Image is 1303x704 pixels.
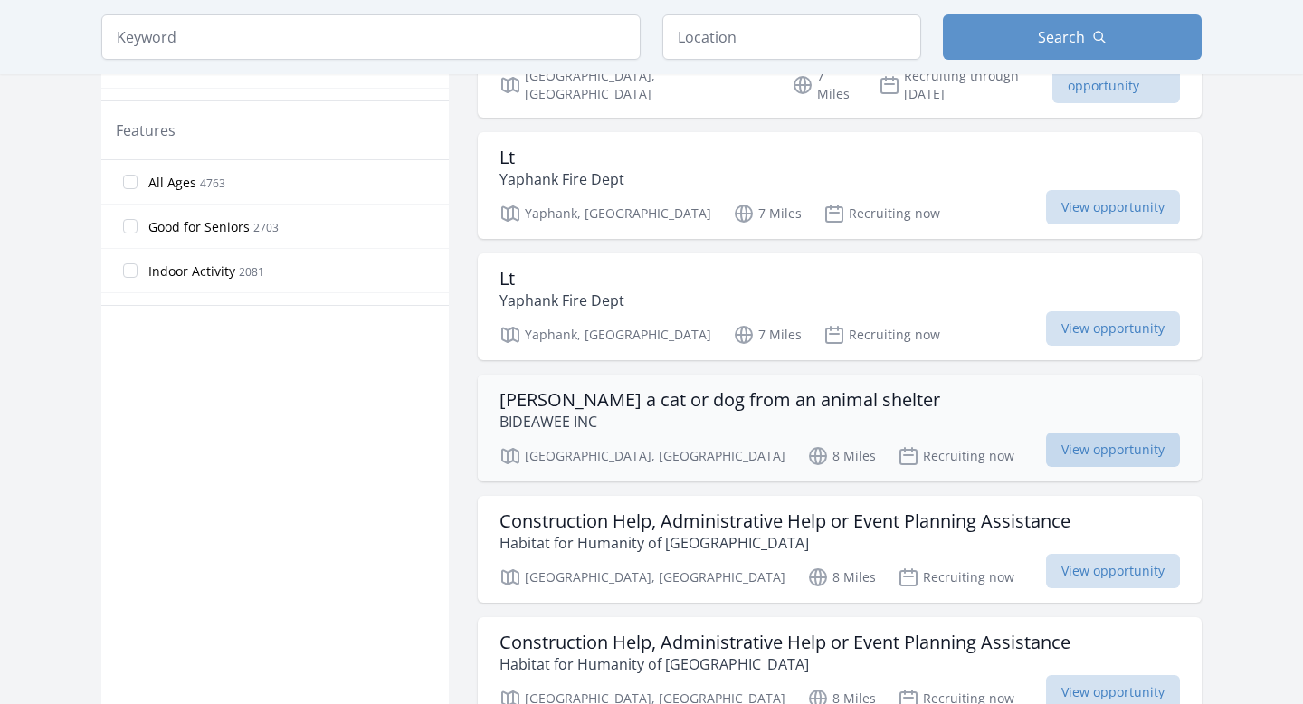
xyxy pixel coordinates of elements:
[943,14,1202,60] button: Search
[478,496,1202,603] a: Construction Help, Administrative Help or Event Planning Assistance Habitat for Humanity of [GEOG...
[148,262,235,281] span: Indoor Activity
[148,218,250,236] span: Good for Seniors
[101,14,641,60] input: Keyword
[499,67,770,103] p: [GEOGRAPHIC_DATA], [GEOGRAPHIC_DATA]
[499,510,1070,532] h3: Construction Help, Administrative Help or Event Planning Assistance
[499,290,624,311] p: Yaphank Fire Dept
[499,632,1070,653] h3: Construction Help, Administrative Help or Event Planning Assistance
[1038,26,1085,48] span: Search
[478,132,1202,239] a: Lt Yaphank Fire Dept Yaphank, [GEOGRAPHIC_DATA] 7 Miles Recruiting now View opportunity
[499,411,940,433] p: BIDEAWEE INC
[499,653,1070,675] p: Habitat for Humanity of [GEOGRAPHIC_DATA]
[823,203,940,224] p: Recruiting now
[499,147,624,168] h3: Lt
[499,168,624,190] p: Yaphank Fire Dept
[1046,433,1180,467] span: View opportunity
[499,566,785,588] p: [GEOGRAPHIC_DATA], [GEOGRAPHIC_DATA]
[253,220,279,235] span: 2703
[499,203,711,224] p: Yaphank, [GEOGRAPHIC_DATA]
[807,566,876,588] p: 8 Miles
[1046,311,1180,346] span: View opportunity
[116,119,176,141] legend: Features
[1046,554,1180,588] span: View opportunity
[733,324,802,346] p: 7 Miles
[499,389,940,411] h3: [PERSON_NAME] a cat or dog from an animal shelter
[733,203,802,224] p: 7 Miles
[499,324,711,346] p: Yaphank, [GEOGRAPHIC_DATA]
[499,268,624,290] h3: Lt
[478,375,1202,481] a: [PERSON_NAME] a cat or dog from an animal shelter BIDEAWEE INC [GEOGRAPHIC_DATA], [GEOGRAPHIC_DAT...
[499,532,1070,554] p: Habitat for Humanity of [GEOGRAPHIC_DATA]
[898,566,1014,588] p: Recruiting now
[123,263,138,278] input: Indoor Activity 2081
[123,175,138,189] input: All Ages 4763
[898,445,1014,467] p: Recruiting now
[478,253,1202,360] a: Lt Yaphank Fire Dept Yaphank, [GEOGRAPHIC_DATA] 7 Miles Recruiting now View opportunity
[662,14,921,60] input: Location
[200,176,225,191] span: 4763
[499,445,785,467] p: [GEOGRAPHIC_DATA], [GEOGRAPHIC_DATA]
[123,219,138,233] input: Good for Seniors 2703
[1046,190,1180,224] span: View opportunity
[239,264,264,280] span: 2081
[148,174,196,192] span: All Ages
[823,324,940,346] p: Recruiting now
[879,67,1053,103] p: Recruiting through [DATE]
[807,445,876,467] p: 8 Miles
[1052,51,1180,103] span: View opportunity
[792,67,857,103] p: 7 Miles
